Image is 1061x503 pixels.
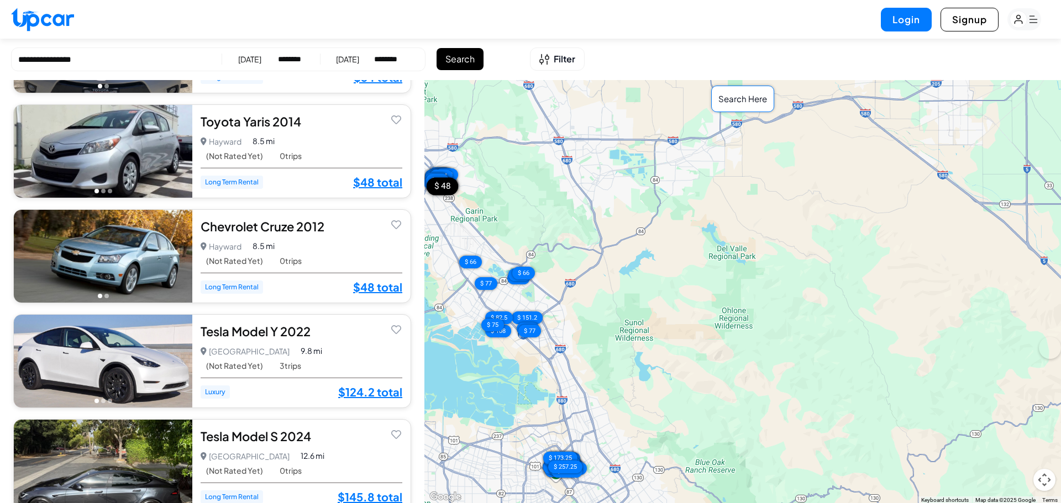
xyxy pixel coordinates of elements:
[14,105,192,198] img: Car Image
[481,319,504,331] div: $ 75
[206,256,263,266] span: (Not Rated Yet)
[201,280,263,294] span: Long Term Rental
[94,189,99,193] button: Go to photo 1
[201,134,241,149] p: Hayward
[388,426,404,442] button: Add to favorites
[426,177,448,189] div: $ 54
[485,311,513,324] div: $ 82.5
[353,280,402,294] a: $48 total
[201,113,402,130] div: Toyota Yaris 2014
[101,189,106,193] button: Go to photo 2
[530,47,585,71] button: Open filters
[551,465,582,478] div: $ 104.5
[108,399,112,403] button: Go to photo 3
[14,315,192,407] img: Car Image
[548,460,582,473] div: $ 257.25
[975,497,1036,503] span: Map data ©2025 Google
[201,323,402,340] div: Tesla Model Y 2022
[338,385,402,399] a: $124.2 total
[108,189,112,193] button: Go to photo 3
[485,325,511,337] div: $ 108
[543,460,574,473] div: $ 367.5
[201,176,263,189] span: Long Term Rental
[512,311,543,324] div: $ 151.2
[201,385,230,399] span: Luxury
[424,176,447,189] div: $ 48
[881,8,932,31] button: Login
[554,52,575,66] span: Filter
[280,151,302,161] span: 0 trips
[201,428,402,444] div: Tesla Model S 2024
[388,321,404,337] button: Add to favorites
[98,294,102,298] button: Go to photo 1
[508,268,531,281] div: $ 60
[941,8,999,31] button: Signup
[512,266,535,279] div: $ 66
[711,86,774,113] div: Search Here
[11,8,74,31] img: Upcar Logo
[435,168,458,181] div: $ 48
[280,256,302,266] span: 0 trips
[280,361,301,370] span: 3 trips
[336,54,359,65] div: [DATE]
[475,277,497,290] div: $ 77
[104,84,109,88] button: Go to photo 2
[426,177,458,194] div: $ 48
[253,240,275,252] span: 8.5 mi
[206,151,263,161] span: (Not Rated Yet)
[507,272,530,284] div: $ 66
[518,325,541,337] div: $ 77
[201,218,402,235] div: Chevrolet Cruze 2012
[1033,469,1055,491] button: Map camera controls
[101,399,106,403] button: Go to photo 2
[206,361,263,370] span: (Not Rated Yet)
[104,294,109,298] button: Go to photo 2
[94,399,99,403] button: Go to photo 1
[238,54,261,65] div: [DATE]
[430,169,453,182] div: $ 54
[426,173,449,186] div: $ 48
[201,448,290,464] p: [GEOGRAPHIC_DATA]
[459,255,482,268] div: $ 66
[201,343,290,359] p: [GEOGRAPHIC_DATA]
[301,450,324,462] span: 12.6 mi
[432,167,455,180] div: $ 54
[98,84,102,88] button: Go to photo 1
[201,239,241,254] p: Hayward
[206,466,263,475] span: (Not Rated Yet)
[425,172,448,185] div: $ 54
[388,112,404,127] button: Add to favorites
[543,452,577,464] div: $ 173.25
[1042,497,1058,503] a: Terms
[353,175,402,189] a: $48 total
[280,466,302,475] span: 0 trips
[253,135,275,147] span: 8.5 mi
[301,345,322,357] span: 9.8 mi
[14,210,192,303] img: Car Image
[388,216,404,232] button: Add to favorites
[517,322,539,335] div: $ 66
[437,48,484,70] button: Search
